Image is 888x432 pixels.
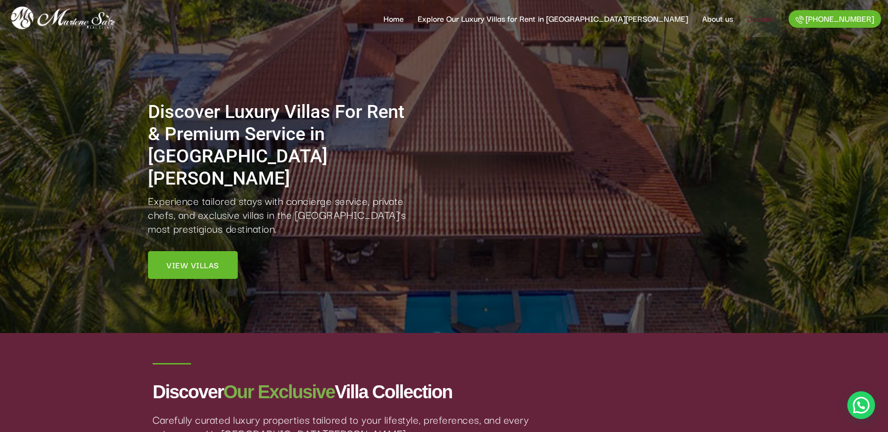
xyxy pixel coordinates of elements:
[166,260,219,270] span: View Villas
[223,382,335,402] span: Our Exclusive
[789,10,881,28] a: [PHONE_NUMBER]
[148,101,417,190] h1: Discover Luxury Villas For Rent & Premium Service in [GEOGRAPHIC_DATA][PERSON_NAME]
[148,251,238,279] a: View Villas
[153,381,538,403] h2: Discover Villa Collection
[7,3,118,33] img: logo
[148,193,417,235] p: Experience tailored stays with concierge service, private chefs, and exclusive villas in the [GEO...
